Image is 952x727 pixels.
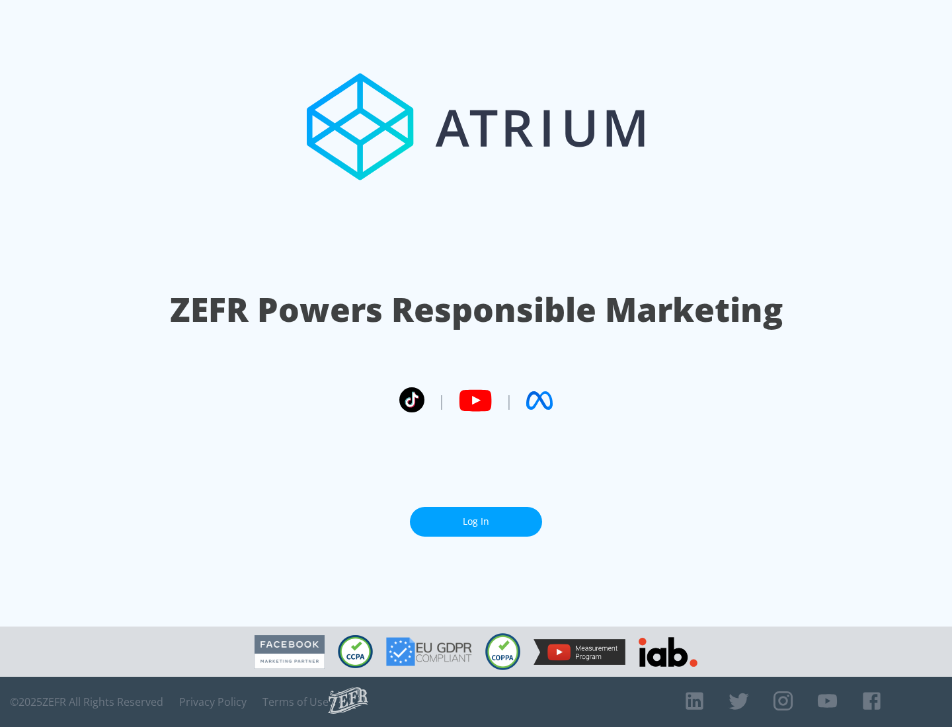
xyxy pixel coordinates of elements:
span: © 2025 ZEFR All Rights Reserved [10,695,163,708]
img: COPPA Compliant [485,633,520,670]
img: IAB [639,637,697,667]
a: Terms of Use [262,695,329,708]
h1: ZEFR Powers Responsible Marketing [170,287,783,332]
a: Log In [410,507,542,537]
span: | [438,391,446,410]
span: | [505,391,513,410]
img: Facebook Marketing Partner [255,635,325,669]
img: YouTube Measurement Program [534,639,625,665]
a: Privacy Policy [179,695,247,708]
img: GDPR Compliant [386,637,472,666]
img: CCPA Compliant [338,635,373,668]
